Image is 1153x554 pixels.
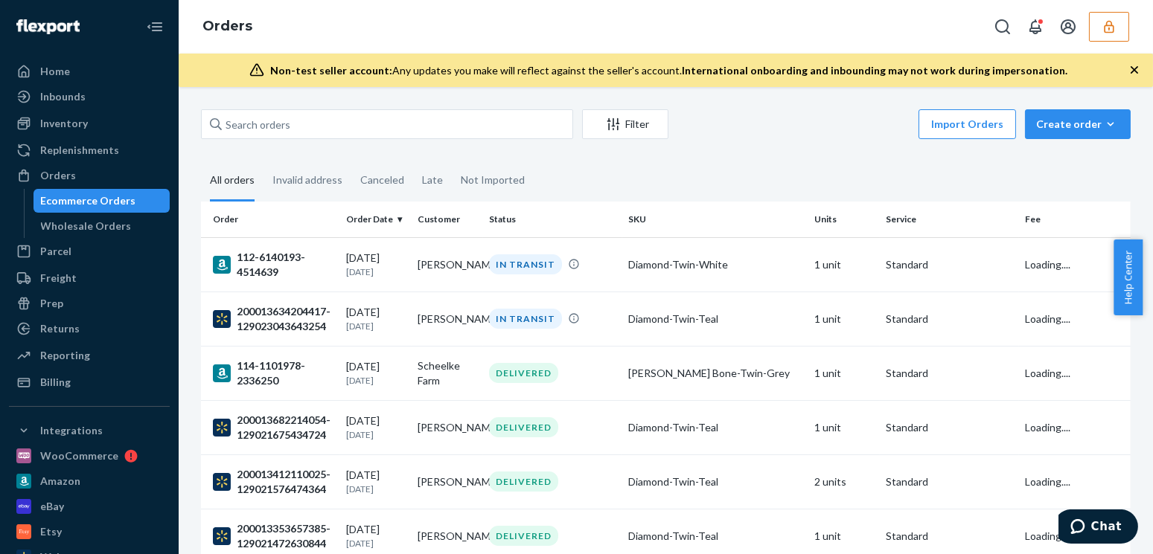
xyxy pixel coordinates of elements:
p: Standard [886,312,1013,326]
p: Standard [886,529,1013,544]
iframe: Opens a widget where you can chat to one of our agents [1058,509,1138,547]
td: [PERSON_NAME] [412,237,483,292]
div: [DATE] [346,522,406,550]
div: Diamond-Twin-Teal [628,420,802,435]
td: 1 unit [808,237,880,292]
td: Loading.... [1019,400,1131,454]
th: Status [483,202,622,237]
div: IN TRANSIT [489,254,562,274]
a: eBay [9,495,170,518]
p: Standard [886,474,1013,489]
p: [DATE] [346,428,406,441]
div: [DATE] [346,413,406,441]
div: 114-1101978-2336250 [213,358,334,388]
div: Late [422,161,443,199]
button: Close Navigation [140,12,170,42]
div: Replenishments [40,143,119,158]
div: Invalid address [272,161,342,199]
input: Search orders [201,109,573,139]
th: Service [880,202,1019,237]
div: Parcel [40,244,71,259]
th: Order [201,202,340,237]
a: Replenishments [9,138,170,162]
div: Inventory [40,116,88,131]
div: [PERSON_NAME] Bone-Twin-Grey [628,366,802,381]
span: Non-test seller account: [270,64,392,77]
a: WooCommerce [9,444,170,468]
a: Reporting [9,344,170,367]
a: Wholesale Orders [33,214,170,238]
button: Open notifications [1021,12,1050,42]
td: Loading.... [1019,292,1131,346]
ol: breadcrumbs [191,5,264,48]
div: Reporting [40,348,90,363]
td: [PERSON_NAME] [412,454,483,509]
div: Ecommerce Orders [41,193,136,208]
td: [PERSON_NAME] [412,400,483,454]
th: Order Date [340,202,412,237]
div: DELIVERED [489,363,558,383]
div: 200013353657385-129021472630844 [213,521,334,551]
th: Units [808,202,880,237]
p: Standard [886,257,1013,272]
div: 112-6140193-4514639 [213,250,334,280]
td: 1 unit [808,292,880,346]
div: Create order [1036,117,1120,132]
button: Open Search Box [988,12,1018,42]
p: Standard [886,420,1013,435]
a: Freight [9,266,170,290]
p: [DATE] [346,265,406,278]
td: Scheelke Farm [412,346,483,400]
div: Integrations [40,423,103,438]
a: Returns [9,317,170,341]
span: International onboarding and inbounding may not work during impersonation. [682,64,1067,77]
button: Help Center [1114,239,1143,315]
div: Not Imported [461,161,525,199]
div: Freight [40,271,77,286]
button: Import Orders [919,109,1016,139]
td: [PERSON_NAME] [412,292,483,346]
div: DELIVERED [489,526,558,546]
div: Customer [418,213,477,225]
a: Parcel [9,239,170,263]
div: Inbounds [40,89,86,104]
button: Integrations [9,419,170,442]
div: [DATE] [346,359,406,387]
div: Prep [40,296,63,311]
th: Fee [1019,202,1131,237]
div: Filter [583,117,668,132]
button: Open account menu [1053,12,1083,42]
th: SKU [622,202,808,237]
a: Home [9,59,170,83]
div: Home [40,64,70,79]
div: All orders [210,161,255,202]
p: [DATE] [346,483,406,495]
a: Prep [9,292,170,315]
a: Ecommerce Orders [33,189,170,213]
td: Loading.... [1019,346,1131,400]
div: Diamond-Twin-Teal [628,474,802,489]
div: Returns [40,321,80,336]
div: Diamond-Twin-White [628,257,802,272]
p: [DATE] [346,537,406,550]
p: Standard [886,366,1013,381]
a: Inventory [9,112,170,135]
div: Wholesale Orders [41,219,132,233]
a: Etsy [9,520,170,544]
a: Inbounds [9,85,170,109]
div: Orders [40,168,76,183]
div: Billing [40,375,71,390]
div: IN TRANSIT [489,309,562,329]
p: [DATE] [346,320,406,332]
td: 1 unit [808,400,880,454]
div: 200013634204417-129023043643254 [213,304,334,334]
button: Filter [582,109,668,139]
div: Any updates you make will reflect against the seller's account. [270,63,1067,78]
div: 200013412110025-129021576474364 [213,467,334,497]
img: Flexport logo [16,19,80,34]
div: DELIVERED [489,417,558,437]
div: [DATE] [346,251,406,278]
div: WooCommerce [40,448,118,463]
